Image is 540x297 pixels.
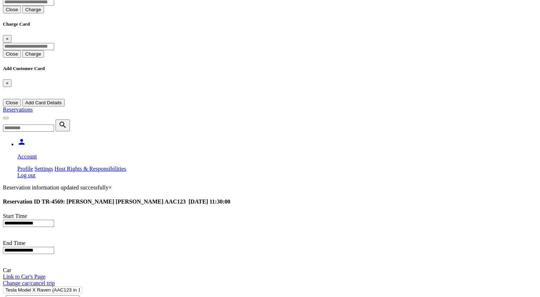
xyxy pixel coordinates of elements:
[17,137,26,146] i: person
[3,213,27,219] label: Start Time
[3,87,537,93] iframe: Secure card payment input frame
[3,21,537,27] h5: Charge Card
[3,280,55,286] a: Change car/cancel trip
[6,36,9,42] span: ×
[3,198,537,205] h4: Reservation ID TR-4569: [PERSON_NAME] [PERSON_NAME] AAC123 [DATE] 11:30:00
[54,166,126,172] a: Host Rights & Responsibilities
[3,79,12,87] button: Close
[3,66,537,71] h5: Add Customer Card
[3,287,82,293] button: Tesla Model X Raven (AAC123 in 10451)
[17,166,33,172] a: Profile
[3,35,12,43] button: Close
[56,119,70,131] button: search
[3,106,33,113] a: Reservations
[5,287,80,293] div: Tesla Model X Raven (AAC123 in 10451)
[3,50,21,58] button: Close
[22,99,65,106] button: Add Card Details
[3,240,26,246] label: End Time
[58,121,67,129] i: search
[17,153,537,160] p: Account
[3,274,45,280] a: Link to Car's Page
[3,267,11,273] label: Car
[3,6,21,13] button: Close
[17,141,537,160] a: person Account
[3,117,9,119] button: Toggle navigation
[22,6,44,13] button: Charge
[22,50,44,58] button: Charge
[109,184,112,191] a: ×
[17,172,35,178] a: Log out
[35,166,53,172] a: Settings
[6,80,9,86] span: ×
[3,184,537,191] div: Reservation information updated successfully
[17,166,537,179] div: person Account
[3,99,21,106] button: Close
